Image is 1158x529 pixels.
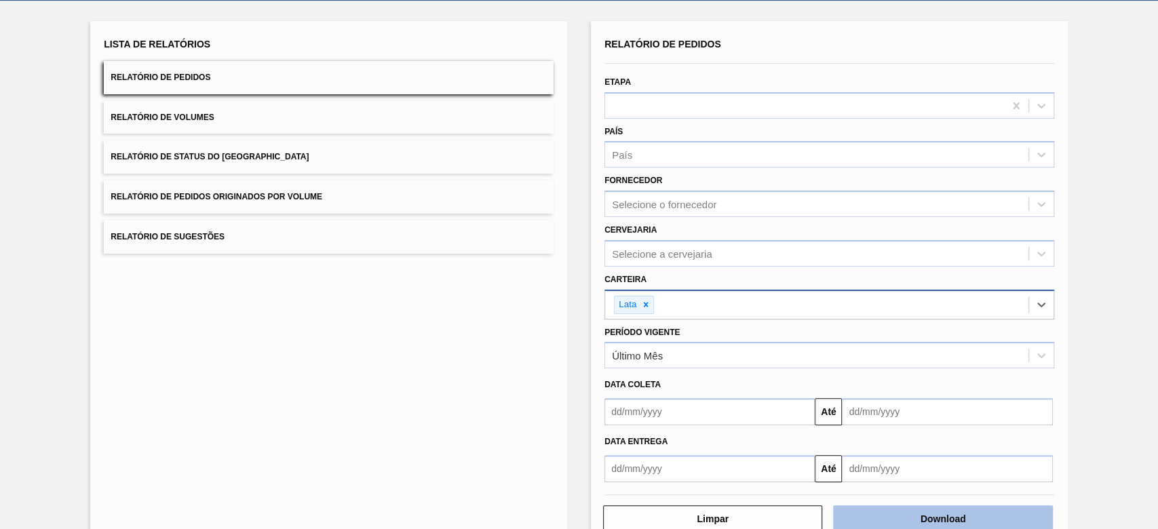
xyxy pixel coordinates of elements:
button: Até [815,398,842,425]
label: Fornecedor [604,176,662,185]
span: Data coleta [604,380,661,389]
div: Último Mês [612,350,663,361]
div: Lata [615,296,638,313]
button: Relatório de Pedidos [104,61,554,94]
label: Cervejaria [604,225,657,235]
button: Relatório de Status do [GEOGRAPHIC_DATA] [104,140,554,174]
span: Relatório de Sugestões [111,232,225,241]
span: Relatório de Status do [GEOGRAPHIC_DATA] [111,152,309,161]
span: Relatório de Pedidos [111,73,210,82]
label: Carteira [604,275,646,284]
span: Lista de Relatórios [104,39,210,50]
input: dd/mm/yyyy [604,398,815,425]
button: Relatório de Sugestões [104,220,554,254]
button: Relatório de Pedidos Originados por Volume [104,180,554,214]
label: Etapa [604,77,631,87]
label: Período Vigente [604,328,680,337]
span: Data entrega [604,437,668,446]
span: Relatório de Pedidos Originados por Volume [111,192,322,201]
div: País [612,149,632,161]
span: Relatório de Pedidos [604,39,721,50]
button: Relatório de Volumes [104,101,554,134]
input: dd/mm/yyyy [604,455,815,482]
label: País [604,127,623,136]
div: Selecione o fornecedor [612,199,716,210]
span: Relatório de Volumes [111,113,214,122]
div: Selecione a cervejaria [612,248,712,259]
input: dd/mm/yyyy [842,398,1052,425]
button: Até [815,455,842,482]
input: dd/mm/yyyy [842,455,1052,482]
